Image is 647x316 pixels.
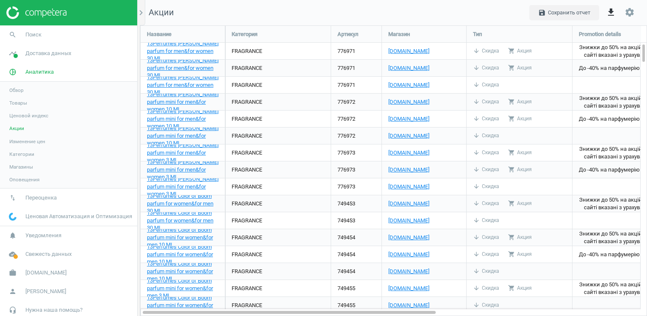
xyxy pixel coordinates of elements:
div: Скидка [473,98,499,105]
a: [DOMAIN_NAME] [388,183,460,191]
div: 776972 [331,111,382,127]
div: Акция [508,200,532,207]
div: Скидка [473,149,499,156]
span: [DOMAIN_NAME] [25,269,66,277]
div: FRAGRANCE [232,47,262,55]
div: 776971 [331,77,382,93]
i: person [5,283,21,299]
button: settings [621,3,639,22]
a: [DOMAIN_NAME] [388,64,460,72]
div: 776972 [331,128,382,144]
div: 749454 [331,229,382,246]
div: Скидка [473,64,499,72]
span: 13Perfumes [PERSON_NAME] parfum for men&for women 30 ML [147,57,218,79]
div: Акция [508,234,532,241]
span: Магазины [9,164,33,170]
i: shopping_cart [508,285,515,291]
a: [DOMAIN_NAME] [388,81,460,89]
div: 776973 [331,144,382,161]
i: arrow_downward [473,268,480,274]
i: arrow_downward [473,302,480,308]
i: shopping_cart [508,200,515,207]
a: [DOMAIN_NAME] [388,98,460,106]
div: Акция [508,47,532,55]
i: save [538,9,546,17]
i: search [5,27,21,43]
span: Доставка данных [25,50,71,57]
div: 749455 [331,280,382,297]
a: [DOMAIN_NAME] [388,234,460,241]
a: [DOMAIN_NAME] [388,200,460,208]
div: 776973 [331,178,382,195]
div: FRAGRANCE [232,98,262,106]
i: shopping_cart [508,166,515,173]
a: [DOMAIN_NAME] [388,285,460,292]
a: 13Perfumes [PERSON_NAME] parfum mini for men&for women 3 ML [147,158,218,181]
i: arrow_downward [473,166,480,173]
span: Товары [9,100,27,106]
span: 13Perfumes Color of Boom parfum mini for women&for men 3 ML [147,277,213,299]
a: [DOMAIN_NAME] [388,149,460,157]
div: 749453 [331,195,382,212]
div: FRAGRANCE [232,64,262,72]
div: Скидка [473,115,499,122]
span: Магазин [388,30,410,38]
span: Аналитика [25,68,54,76]
a: 13Perfumes [PERSON_NAME] parfum for men&for women 30 ML [147,74,218,97]
span: 13Perfumes Color of Boom parfum for women&for men 30 ML [147,193,213,214]
span: Ценовая Автоматизация и Оптимизация [25,213,132,220]
i: arrow_downward [473,115,480,122]
div: FRAGRANCE [232,268,262,275]
div: Акция [508,166,532,173]
div: 749453 [331,212,382,229]
a: 13Perfumes [PERSON_NAME] parfum mini for men&for women 10 ML [147,108,218,130]
i: arrow_downward [473,217,480,224]
span: Promotion details [579,30,621,38]
i: shopping_cart [508,115,515,122]
i: arrow_downward [473,183,480,190]
i: shopping_cart [508,47,515,54]
div: Акция [508,115,532,122]
a: 13Perfumes [PERSON_NAME] parfum for men&for women 30 ML [147,57,218,80]
div: FRAGRANCE [232,200,262,208]
div: Акция [508,251,532,258]
div: FRAGRANCE [232,166,262,174]
i: shopping_cart [508,251,515,258]
a: 13Perfumes [PERSON_NAME] parfum for men&for women 30 ML [147,40,218,63]
a: 13Perfumes [PERSON_NAME] parfum mini for men&for women 3 ML [147,175,218,198]
i: chevron_right [136,8,146,18]
div: Скидка [473,166,499,173]
a: 13Perfumes Color of Boom parfum for women&for men 30 ML [147,209,218,232]
i: arrow_downward [473,81,480,88]
div: Скидка [473,47,499,55]
div: 776973 [331,161,382,178]
span: Уведомления [25,232,61,239]
a: [DOMAIN_NAME] [388,251,460,258]
iframe: Intercom live chat [612,287,632,308]
div: Скидка [473,132,499,139]
span: Акции [9,125,24,132]
span: Свежесть данных [25,250,72,258]
a: 13Perfumes [PERSON_NAME] parfum mini for men&for women 10 ML [147,125,218,147]
span: 13Perfumes Color of Boom parfum mini for women&for men 10 ML [147,261,213,282]
i: arrow_downward [473,149,480,156]
div: Скидка [473,217,499,224]
div: Акция [508,98,532,105]
div: FRAGRANCE [232,183,262,191]
i: shopping_cart [508,98,515,105]
i: arrow_downward [473,285,480,291]
div: FRAGRANCE [232,115,262,123]
div: 749455 [331,297,382,313]
i: pie_chart_outlined [5,64,21,80]
i: shopping_cart [508,64,515,71]
div: FRAGRANCE [232,149,262,157]
div: Скидка [473,285,499,292]
div: 776971 [331,60,382,76]
span: 13Perfumes [PERSON_NAME] parfum mini for men&for women 3 ML [147,159,218,180]
i: arrow_downward [473,251,480,258]
span: 13Perfumes Color of Boom parfum for women&for men 30 ML [147,210,213,231]
div: FRAGRANCE [232,81,262,89]
i: shopping_cart [508,234,515,241]
a: 13Perfumes Color of Boom parfum for women&for men 30 ML [147,192,218,215]
span: Изменение цен [9,138,45,145]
